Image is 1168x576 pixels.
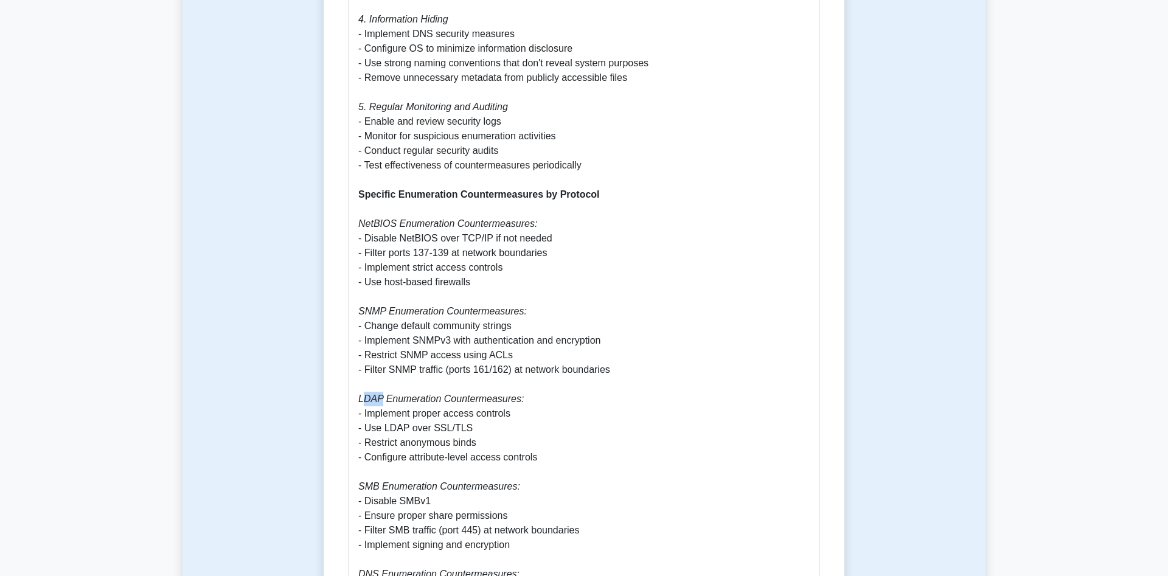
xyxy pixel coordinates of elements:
i: 5. Regular Monitoring and Auditing [358,102,508,112]
i: SNMP Enumeration Countermeasures: [358,306,527,316]
i: LDAP Enumeration Countermeasures: [358,394,524,404]
b: Specific Enumeration Countermeasures by Protocol [358,189,600,200]
i: SMB Enumeration Countermeasures: [358,481,520,491]
i: 4. Information Hiding [358,14,448,24]
i: NetBIOS Enumeration Countermeasures: [358,218,537,229]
